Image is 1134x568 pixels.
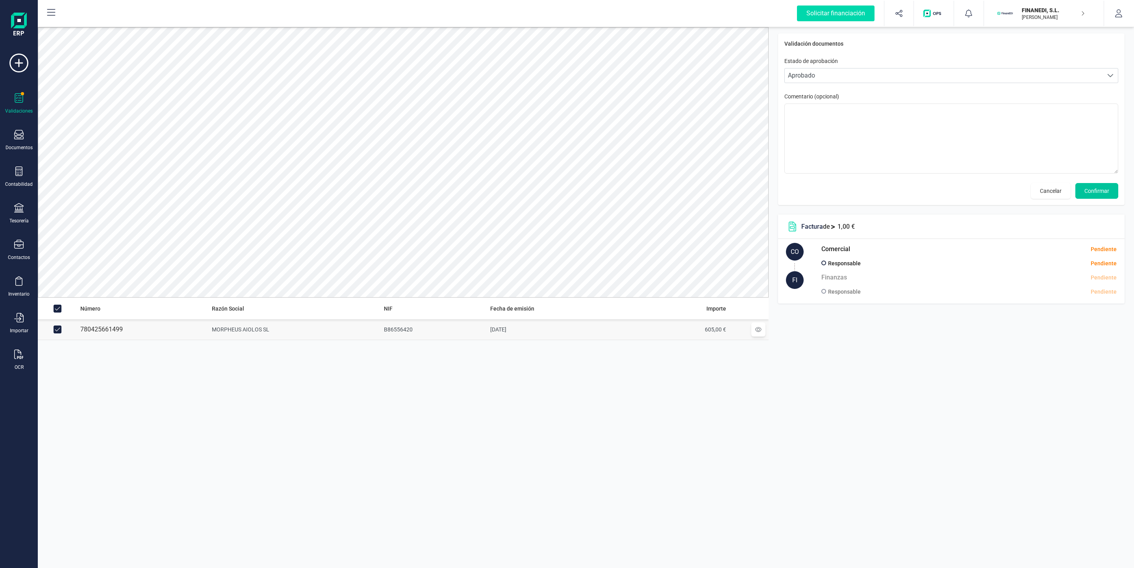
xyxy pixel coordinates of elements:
button: Solicitar financiación [787,1,884,26]
td: 780425661499 [77,319,209,340]
p: Responsable [828,259,861,268]
div: Tesorería [9,218,29,224]
div: CO [786,243,804,261]
button: Confirmar [1075,183,1118,199]
img: FI [997,5,1014,22]
span: Importe [706,305,726,313]
div: Pendiente [1091,245,1117,253]
div: Documentos [6,144,33,151]
button: Logo de OPS [919,1,949,26]
div: Row Unselected f1bd1dc9-2c82-47ab-abe1-d8e4f8bf8bf6 [54,326,61,333]
p: [PERSON_NAME] [1022,14,1085,20]
span: Número [80,305,100,313]
div: All items selected [54,305,61,313]
div: Solicitar financiación [797,6,875,21]
td: 605,00 € [623,319,729,340]
label: Comentario (opcional) [784,93,1118,100]
div: FI [786,271,804,289]
div: Inventario [8,291,30,297]
td: B86556420 [381,319,487,340]
img: Logo Finanedi [11,13,27,38]
span: NIF [384,305,393,313]
div: Contabilidad [5,181,33,187]
div: Importar [10,327,28,334]
td: MORPHEUS AIOLOS SL [209,319,381,340]
div: Pendiente [1091,274,1117,282]
div: OCR [15,364,24,370]
h5: Comercial [821,243,850,255]
span: Razón Social [212,305,244,313]
p: FINANEDI, S.L. [1022,6,1085,14]
h6: Validación documentos [784,40,1118,48]
span: Aprobado [785,68,1103,83]
img: Logo de OPS [923,9,944,17]
h5: Finanzas [821,271,847,284]
button: Cancelar [1031,183,1071,199]
div: Pendiente [971,259,1117,268]
div: Pendiente [971,288,1117,296]
td: [DATE] [487,319,623,340]
button: FIFINANEDI, S.L.[PERSON_NAME] [993,1,1094,26]
span: Factura [801,223,823,230]
span: Fecha de emisión [490,305,534,313]
label: Estado de aprobación [784,57,838,65]
span: Cancelar [1040,187,1062,195]
p: Responsable [828,287,861,296]
p: de 1,00 € [801,222,855,231]
div: Contactos [8,254,30,261]
div: Validaciones [5,108,33,114]
span: Confirmar [1084,187,1109,195]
